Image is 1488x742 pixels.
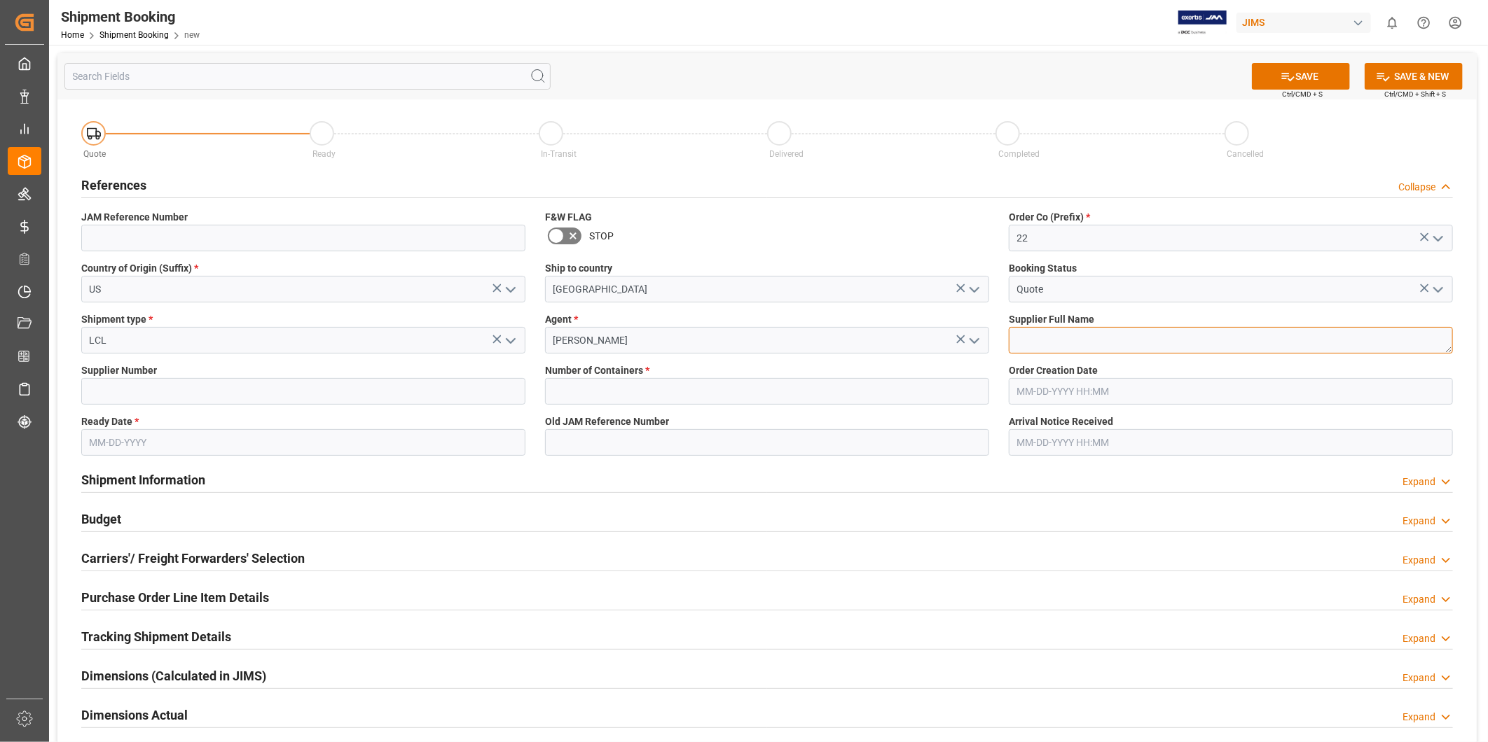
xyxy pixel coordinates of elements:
[1384,89,1446,99] span: Ctrl/CMD + Shift + S
[545,261,612,276] span: Ship to country
[1009,363,1098,378] span: Order Creation Date
[84,149,106,159] span: Quote
[1252,63,1350,90] button: SAVE
[589,229,614,244] span: STOP
[500,279,521,300] button: open menu
[1009,210,1090,225] span: Order Co (Prefix)
[81,429,525,456] input: MM-DD-YYYY
[61,6,200,27] div: Shipment Booking
[1236,9,1377,36] button: JIMS
[81,414,139,429] span: Ready Date
[769,149,804,159] span: Delivered
[1009,261,1077,276] span: Booking Status
[1403,592,1435,607] div: Expand
[1178,10,1227,35] img: Exertis%20JAM%20-%20Email%20Logo.jpg_1722504956.jpg
[81,627,231,646] h2: Tracking Shipment Details
[1403,553,1435,568] div: Expand
[81,470,205,489] h2: Shipment Information
[81,706,188,724] h2: Dimensions Actual
[1427,279,1448,300] button: open menu
[99,30,169,40] a: Shipment Booking
[545,414,669,429] span: Old JAM Reference Number
[81,549,305,568] h2: Carriers'/ Freight Forwarders' Selection
[64,63,551,90] input: Search Fields
[81,666,266,685] h2: Dimensions (Calculated in JIMS)
[1009,312,1094,327] span: Supplier Full Name
[1403,710,1435,724] div: Expand
[1408,7,1440,38] button: Help Center
[1403,514,1435,528] div: Expand
[81,261,198,276] span: Country of Origin (Suffix)
[61,30,84,40] a: Home
[1427,227,1448,249] button: open menu
[1009,378,1453,405] input: MM-DD-YYYY HH:MM
[312,149,336,159] span: Ready
[1009,414,1113,429] span: Arrival Notice Received
[998,149,1040,159] span: Completed
[545,210,592,225] span: F&W FLAG
[1009,429,1453,456] input: MM-DD-YYYY HH:MM
[1398,180,1435,195] div: Collapse
[545,363,649,378] span: Number of Containers
[81,176,146,195] h2: References
[81,588,269,607] h2: Purchase Order Line Item Details
[81,276,525,302] input: Type to search/select
[545,312,578,327] span: Agent
[81,210,188,225] span: JAM Reference Number
[1377,7,1408,38] button: show 0 new notifications
[1403,671,1435,685] div: Expand
[1282,89,1323,99] span: Ctrl/CMD + S
[1403,475,1435,489] div: Expand
[1403,631,1435,646] div: Expand
[963,330,984,351] button: open menu
[541,149,577,159] span: In-Transit
[1365,63,1463,90] button: SAVE & NEW
[963,279,984,300] button: open menu
[1227,149,1264,159] span: Cancelled
[81,312,153,327] span: Shipment type
[500,330,521,351] button: open menu
[81,510,121,528] h2: Budget
[1236,13,1371,33] div: JIMS
[81,363,157,378] span: Supplier Number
